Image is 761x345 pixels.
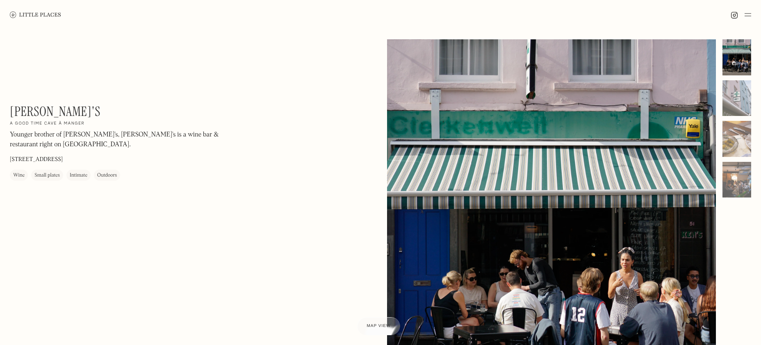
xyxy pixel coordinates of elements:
[13,171,25,179] div: Wine
[357,317,401,335] a: Map view
[10,155,63,164] p: [STREET_ADDRESS]
[10,104,100,119] h1: [PERSON_NAME]'s
[34,171,60,179] div: Small plates
[10,130,231,150] p: Younger brother of [PERSON_NAME]'s, [PERSON_NAME]'s is a wine bar & restaurant right on [GEOGRAPH...
[10,121,84,127] h2: A good time cave à manger
[97,171,117,179] div: Outdoors
[367,324,391,328] span: Map view
[70,171,87,179] div: Intimate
